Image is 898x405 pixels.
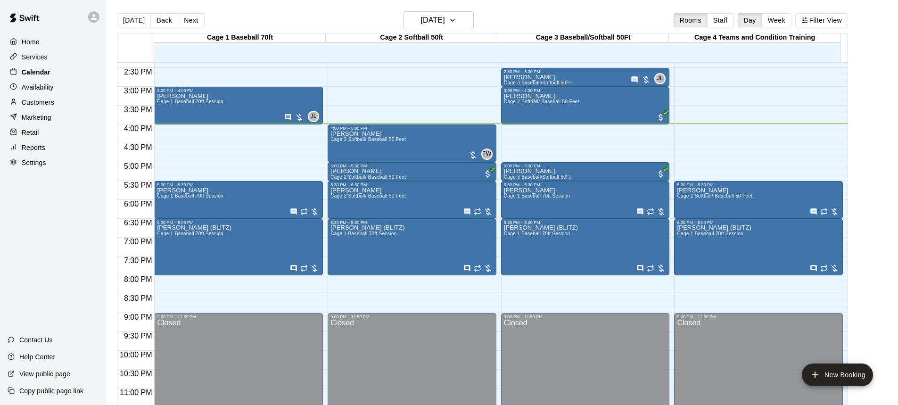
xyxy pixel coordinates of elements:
[8,65,99,79] a: Calendar
[8,50,99,64] div: Services
[284,114,292,121] svg: Has notes
[820,208,828,215] span: Recurring event
[326,33,497,42] div: Cage 2 Softball 50ft
[122,313,155,321] span: 9:00 PM
[810,264,817,272] svg: Has notes
[157,193,223,198] span: Cage 1 Baseball 70ft Session
[308,111,319,122] div: Johnny Lloyd
[501,181,670,219] div: 5:30 PM – 6:30 PM: Cage 1 Baseball 70ft Session
[631,76,638,83] svg: Has notes
[154,181,323,219] div: 5:30 PM – 6:30 PM: Cage 1 Baseball 70ft Session
[657,74,663,83] span: JL
[157,88,320,93] div: 3:00 PM – 4:00 PM
[504,88,667,93] div: 3:00 PM – 4:00 PM
[19,335,53,345] p: Contact Us
[310,112,316,121] span: JL
[707,13,734,27] button: Staff
[157,182,320,187] div: 5:30 PM – 6:30 PM
[328,181,496,219] div: 5:30 PM – 6:30 PM: Cage 2 Softball/ Baseball 50 Feet
[22,113,51,122] p: Marketing
[122,294,155,302] span: 8:30 PM
[122,256,155,264] span: 7:30 PM
[157,231,223,236] span: Cage 1 Baseball 70ft Session
[8,35,99,49] a: Home
[122,200,155,208] span: 6:00 PM
[463,208,471,215] svg: Has notes
[504,231,570,236] span: Cage 1 Baseball 70ft Session
[22,52,48,62] p: Services
[762,13,791,27] button: Week
[328,124,496,162] div: 4:00 PM – 5:00 PM: Cage 2 Softball/ Baseball 50 Feet
[795,13,848,27] button: Filter View
[122,87,155,95] span: 3:00 PM
[330,193,406,198] span: Cage 2 Softball/ Baseball 50 Feet
[654,73,666,84] div: Johnny Lloyd
[674,181,843,219] div: 5:30 PM – 6:30 PM: Cage 2 Softball/ Baseball 50 Feet
[117,370,154,378] span: 10:30 PM
[647,264,654,272] span: Recurring event
[674,13,708,27] button: Rooms
[330,137,406,142] span: Cage 2 Softball/ Baseball 50 Feet
[122,332,155,340] span: 9:30 PM
[8,156,99,170] a: Settings
[22,37,40,47] p: Home
[504,220,667,225] div: 6:30 PM – 8:00 PM
[312,111,319,122] span: Johnny Lloyd
[504,69,667,74] div: 2:30 PM – 3:00 PM
[290,208,297,215] svg: Has notes
[474,208,481,215] span: Recurring event
[636,264,644,272] svg: Has notes
[482,149,491,159] span: TW
[300,264,308,272] span: Recurring event
[22,83,54,92] p: Availability
[820,264,828,272] span: Recurring event
[22,98,54,107] p: Customers
[122,181,155,189] span: 5:30 PM
[157,99,223,104] span: Cage 1 Baseball 70ft Session
[485,149,493,160] span: Taylor Wilhite
[154,33,326,42] div: Cage 1 Baseball 70ft
[669,33,840,42] div: Cage 4 Teams and Condition Training
[658,73,666,84] span: Johnny Lloyd
[677,314,840,319] div: 9:00 PM – 11:59 PM
[636,208,644,215] svg: Has notes
[117,13,151,27] button: [DATE]
[504,314,667,319] div: 9:00 PM – 11:59 PM
[290,264,297,272] svg: Has notes
[19,352,55,362] p: Help Center
[504,164,667,168] div: 5:00 PM – 5:30 PM
[328,219,496,275] div: 6:30 PM – 8:00 PM: Cage 1 Baseball 70ft Session
[421,14,445,27] h6: [DATE]
[330,164,494,168] div: 5:00 PM – 5:30 PM
[117,351,154,359] span: 10:00 PM
[117,388,154,397] span: 11:00 PM
[501,162,670,181] div: 5:00 PM – 5:30 PM: Liam Lewis
[8,125,99,140] a: Retail
[22,143,45,152] p: Reports
[501,87,670,124] div: 3:00 PM – 4:00 PM: Mekhi Normant
[22,158,46,167] p: Settings
[19,369,70,379] p: View public page
[330,182,494,187] div: 5:30 PM – 6:30 PM
[122,124,155,132] span: 4:00 PM
[738,13,762,27] button: Day
[22,128,39,137] p: Retail
[122,238,155,246] span: 7:00 PM
[122,162,155,170] span: 5:00 PM
[483,169,493,179] span: All customers have paid
[674,219,843,275] div: 6:30 PM – 8:00 PM: Cage 1 Baseball 70ft Session
[122,219,155,227] span: 6:30 PM
[8,141,99,155] div: Reports
[157,314,320,319] div: 9:00 PM – 11:59 PM
[300,208,308,215] span: Recurring event
[656,113,666,122] span: All customers have paid
[157,220,320,225] div: 6:30 PM – 8:00 PM
[122,143,155,151] span: 4:30 PM
[802,364,873,386] button: add
[504,182,667,187] div: 5:30 PM – 6:30 PM
[501,219,670,275] div: 6:30 PM – 8:00 PM: Cage 1 Baseball 70ft Session
[501,68,670,87] div: 2:30 PM – 3:00 PM: Cage 3 Baseball/Softball 50Ft
[154,87,323,124] div: 3:00 PM – 4:00 PM: Cage 1 Baseball 70ft Session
